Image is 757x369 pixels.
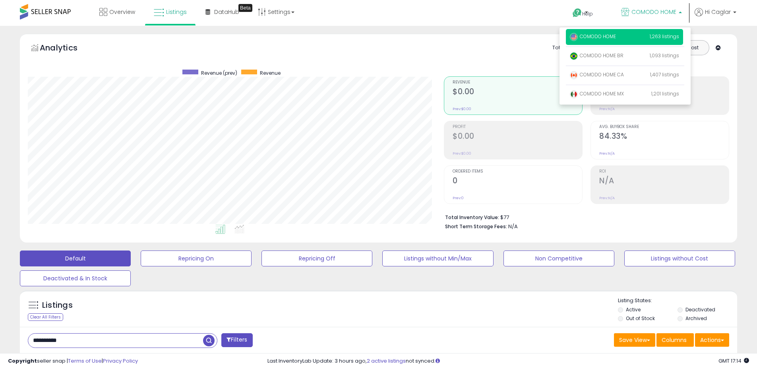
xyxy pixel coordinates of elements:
span: Help [582,10,593,17]
button: Actions [695,333,729,347]
button: Repricing Off [261,251,372,266]
a: Hi Caglar [695,8,736,26]
small: Prev: N/A [599,151,615,156]
div: Totals For [552,44,583,52]
span: COMODO HOME CA [570,71,624,78]
span: Revenue (prev) [201,70,237,76]
button: Listings without Cost [624,251,735,266]
label: Active [626,306,641,313]
span: COMODO HOME BR [570,52,623,59]
span: COMODO HOME [631,8,676,16]
h2: 84.33% [599,132,729,142]
p: Listing States: [618,297,737,305]
a: Terms of Use [68,357,102,365]
span: Ordered Items [453,169,582,174]
span: 1,263 listings [650,33,679,40]
strong: Copyright [8,357,37,365]
span: Columns [662,336,687,344]
a: Help [566,2,608,26]
span: ROI [599,169,729,174]
label: Out of Stock [626,315,655,322]
img: mexico.png [570,90,578,98]
h2: $0.00 [453,87,582,98]
small: Prev: N/A [599,196,615,200]
span: DataHub [214,8,239,16]
div: seller snap | | [8,357,138,365]
label: Deactivated [685,306,715,313]
span: Revenue [453,80,582,85]
h5: Analytics [40,42,93,55]
span: 1,407 listings [650,71,679,78]
small: Prev: $0.00 [453,107,471,111]
span: Hi Caglar [705,8,731,16]
span: Avg. Buybox Share [599,125,729,129]
span: Listings [166,8,187,16]
img: brazil.png [570,52,578,60]
span: COMODO HOME [570,33,616,40]
span: 1,201 listings [651,90,679,97]
span: COMODO HOME MX [570,90,624,97]
img: usa.png [570,33,578,41]
i: Get Help [572,8,582,18]
div: Last InventoryLab Update: 3 hours ago, not synced. [267,357,749,365]
h5: Listings [42,300,73,311]
span: 1,093 listings [650,52,679,59]
button: Repricing On [141,251,252,266]
h2: N/A [599,176,729,187]
b: Short Term Storage Fees: [445,223,507,230]
span: Profit [453,125,582,129]
li: $77 [445,212,723,221]
span: Overview [109,8,135,16]
div: Clear All Filters [28,313,63,321]
span: Revenue [260,70,281,76]
small: Prev: 0 [453,196,464,200]
b: Total Inventory Value: [445,214,499,221]
span: 2025-10-13 17:14 GMT [718,357,749,365]
a: Privacy Policy [103,357,138,365]
span: N/A [508,223,518,230]
button: Non Competitive [503,251,614,266]
label: Archived [685,315,707,322]
button: Deactivated & In Stock [20,270,131,286]
h2: $0.00 [453,132,582,142]
button: Listings without Min/Max [382,251,493,266]
a: 2 active listings [367,357,406,365]
button: Save View [614,333,655,347]
button: Default [20,251,131,266]
h2: 0 [453,176,582,187]
button: Filters [221,333,252,347]
small: Prev: $0.00 [453,151,471,156]
div: Tooltip anchor [238,4,252,12]
button: Columns [656,333,694,347]
small: Prev: N/A [599,107,615,111]
img: canada.png [570,71,578,79]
